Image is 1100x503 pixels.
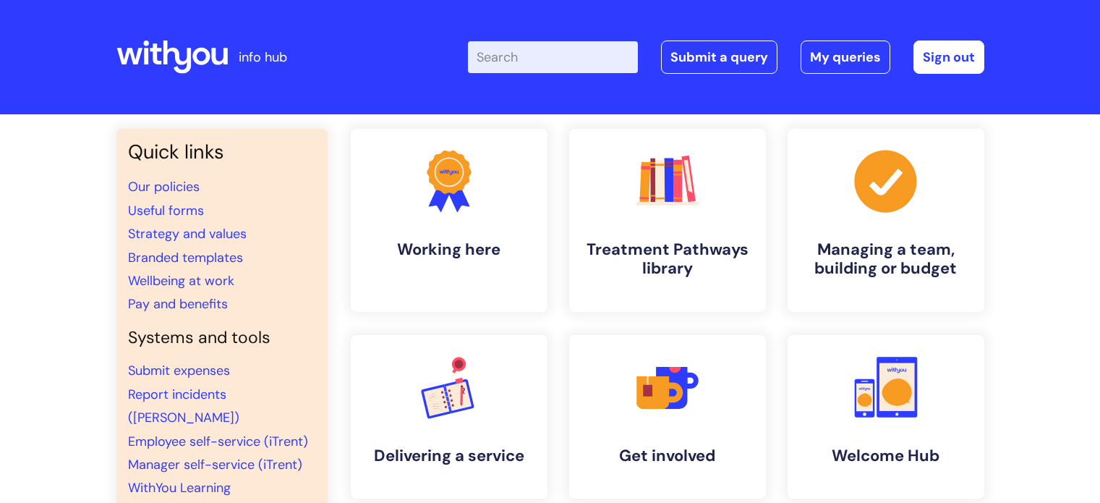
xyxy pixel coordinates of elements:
a: Branded templates [128,249,243,266]
a: Wellbeing at work [128,272,234,289]
h4: Delivering a service [362,447,536,465]
a: Welcome Hub [788,335,984,499]
a: Get involved [569,335,766,499]
a: Working here [351,129,547,312]
h4: Managing a team, building or budget [799,240,973,279]
a: WithYou Learning [128,479,231,496]
a: Strategy and values [128,225,247,242]
a: Submit a query [661,41,777,74]
a: Report incidents ([PERSON_NAME]) [128,386,239,426]
a: Delivering a service [351,335,547,499]
h4: Get involved [581,447,754,465]
div: | - [468,41,984,74]
p: info hub [239,46,287,69]
a: Managing a team, building or budget [788,129,984,312]
a: Useful forms [128,202,204,219]
a: Employee self-service (iTrent) [128,433,308,450]
input: Search [468,41,638,73]
a: Pay and benefits [128,295,228,313]
h3: Quick links [128,140,316,164]
a: Sign out [913,41,984,74]
h4: Systems and tools [128,328,316,348]
a: Treatment Pathways library [569,129,766,312]
h4: Welcome Hub [799,447,973,465]
h4: Working here [362,240,536,259]
h4: Treatment Pathways library [581,240,754,279]
a: Our policies [128,178,200,195]
a: Manager self-service (iTrent) [128,456,302,473]
a: My queries [801,41,890,74]
a: Submit expenses [128,362,230,379]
